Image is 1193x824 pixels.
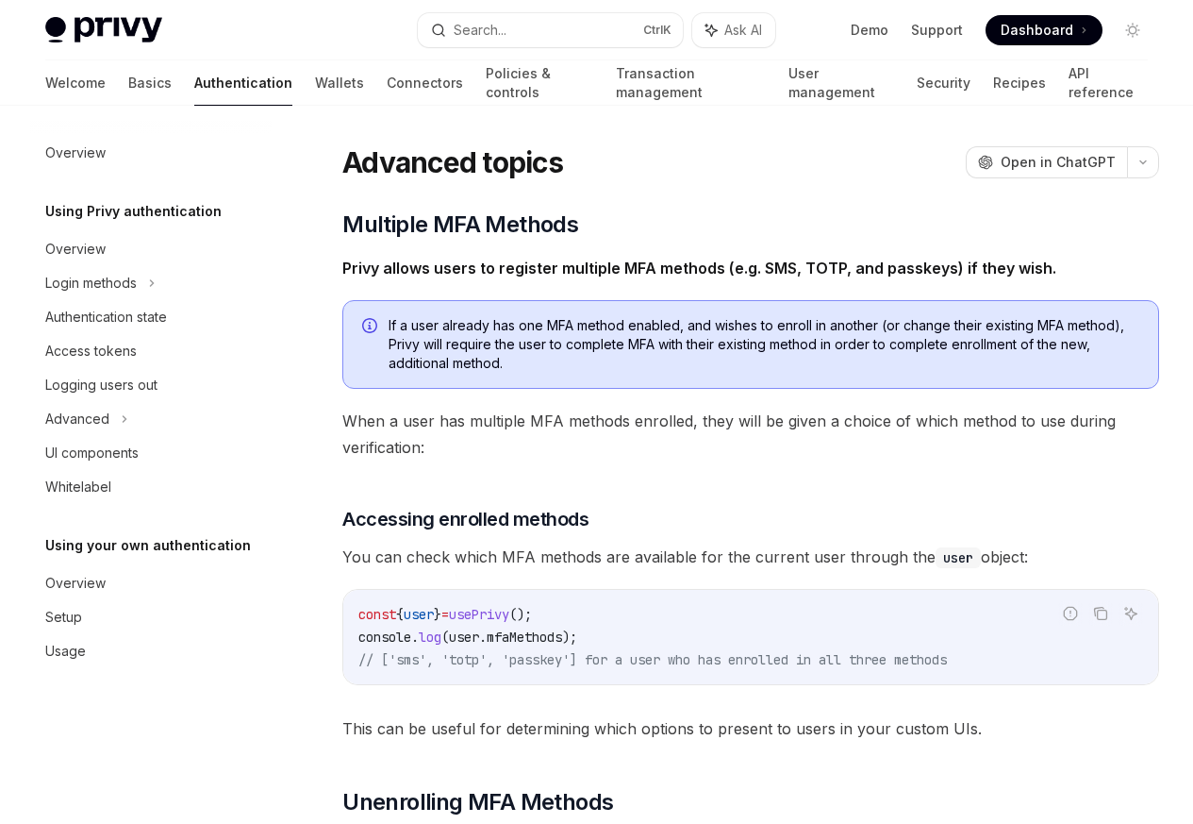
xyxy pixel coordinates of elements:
[45,272,137,294] div: Login methods
[1069,60,1148,106] a: API reference
[194,60,292,106] a: Authentication
[788,60,895,106] a: User management
[45,374,157,396] div: Logging users out
[936,547,981,568] code: user
[45,534,251,557] h5: Using your own authentication
[479,629,487,646] span: .
[616,60,765,106] a: Transaction management
[128,60,172,106] a: Basics
[917,60,970,106] a: Security
[342,544,1159,570] span: You can check which MFA methods are available for the current user through the object:
[389,316,1139,373] span: If a user already has one MFA method enabled, and wishes to enroll in another (or change their ex...
[851,21,888,40] a: Demo
[358,606,396,623] span: const
[441,606,449,623] span: =
[30,600,272,634] a: Setup
[966,146,1127,178] button: Open in ChatGPT
[45,17,162,43] img: light logo
[358,651,947,668] span: // ['sms', 'totp', 'passkey'] for a user who has enrolled in all three methods
[486,60,593,106] a: Policies & controls
[509,606,532,623] span: ();
[315,60,364,106] a: Wallets
[45,606,82,629] div: Setup
[45,142,106,164] div: Overview
[30,436,272,470] a: UI components
[30,300,272,334] a: Authentication state
[724,21,762,40] span: Ask AI
[30,566,272,600] a: Overview
[45,60,106,106] a: Welcome
[1001,153,1116,172] span: Open in ChatGPT
[45,572,106,595] div: Overview
[358,629,411,646] span: console
[387,60,463,106] a: Connectors
[396,606,404,623] span: {
[449,629,479,646] span: user
[1118,15,1148,45] button: Toggle dark mode
[45,200,222,223] h5: Using Privy authentication
[30,470,272,504] a: Whitelabel
[45,476,111,498] div: Whitelabel
[30,136,272,170] a: Overview
[1058,601,1083,626] button: Report incorrect code
[342,145,563,179] h1: Advanced topics
[30,634,272,668] a: Usage
[30,334,272,368] a: Access tokens
[643,23,671,38] span: Ctrl K
[1118,601,1143,626] button: Ask AI
[1001,21,1073,40] span: Dashboard
[342,506,588,532] span: Accessing enrolled methods
[911,21,963,40] a: Support
[692,13,775,47] button: Ask AI
[993,60,1046,106] a: Recipes
[434,606,441,623] span: }
[441,629,449,646] span: (
[342,787,613,817] span: Unenrolling MFA Methods
[454,19,506,42] div: Search...
[362,318,381,337] svg: Info
[449,606,509,623] span: usePrivy
[45,640,86,663] div: Usage
[30,368,272,402] a: Logging users out
[1088,601,1113,626] button: Copy the contents from the code block
[45,340,137,362] div: Access tokens
[342,408,1159,461] span: When a user has multiple MFA methods enrolled, they will be given a choice of which method to use...
[45,408,109,430] div: Advanced
[342,715,1159,742] span: This can be useful for determining which options to present to users in your custom UIs.
[986,15,1102,45] a: Dashboard
[419,629,441,646] span: log
[342,259,1056,277] strong: Privy allows users to register multiple MFA methods (e.g. SMS, TOTP, and passkeys) if they wish.
[45,442,139,464] div: UI components
[45,306,167,328] div: Authentication state
[562,629,577,646] span: );
[30,232,272,266] a: Overview
[418,13,683,47] button: Search...CtrlK
[487,629,562,646] span: mfaMethods
[404,606,434,623] span: user
[45,238,106,261] div: Overview
[342,210,578,240] span: Multiple MFA Methods
[411,629,419,646] span: .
